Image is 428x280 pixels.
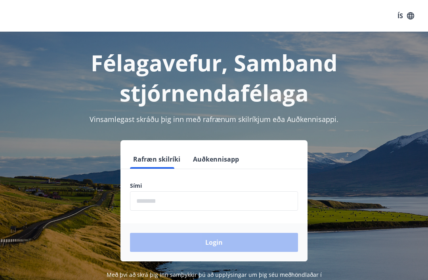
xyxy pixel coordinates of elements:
[10,48,418,108] h1: Félagavefur, Samband stjórnendafélaga
[130,182,298,190] label: Sími
[90,114,338,124] span: Vinsamlegast skráðu þig inn með rafrænum skilríkjum eða Auðkennisappi.
[130,150,183,169] button: Rafræn skilríki
[190,150,242,169] button: Auðkennisapp
[393,9,418,23] button: ÍS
